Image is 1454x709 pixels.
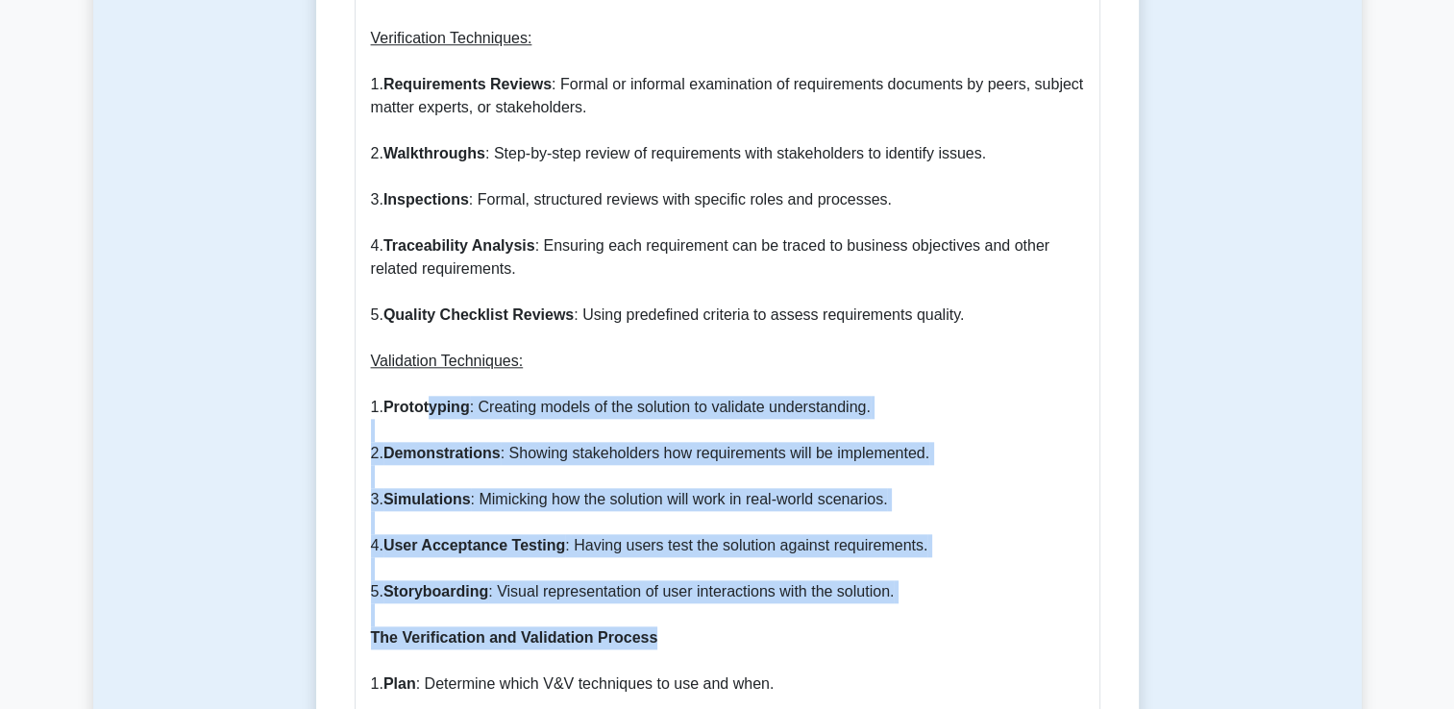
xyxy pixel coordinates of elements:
[383,537,565,553] b: User Acceptance Testing
[383,675,416,692] b: Plan
[383,76,552,92] b: Requirements Reviews
[383,237,535,254] b: Traceability Analysis
[371,30,532,46] u: Verification Techniques:
[383,491,471,507] b: Simulations
[371,629,658,646] b: The Verification and Validation Process
[383,583,488,599] b: Storyboarding
[383,191,469,208] b: Inspections
[383,306,574,323] b: Quality Checklist Reviews
[371,353,524,369] u: Validation Techniques:
[383,445,501,461] b: Demonstrations
[383,399,470,415] b: Prototyping
[383,145,485,161] b: Walkthroughs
